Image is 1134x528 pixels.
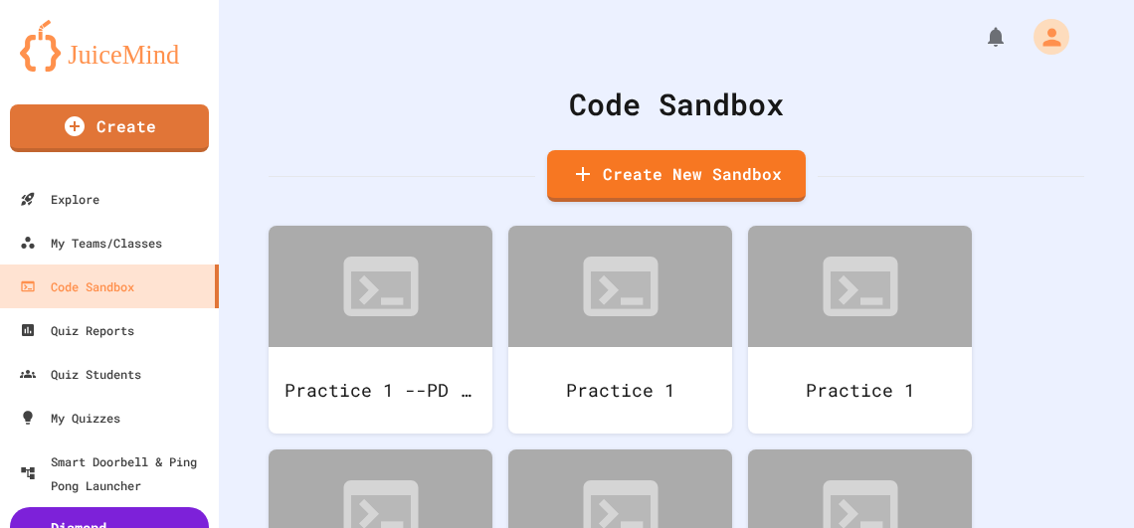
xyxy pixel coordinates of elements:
[20,231,162,255] div: My Teams/Classes
[20,449,211,497] div: Smart Doorbell & Ping Pong Launcher
[20,318,134,342] div: Quiz Reports
[269,347,492,434] div: Practice 1 --PD 11
[508,226,732,434] a: Practice 1
[20,187,99,211] div: Explore
[269,226,492,434] a: Practice 1 --PD 11
[947,20,1013,54] div: My Notifications
[20,362,141,386] div: Quiz Students
[10,104,209,152] a: Create
[748,347,972,434] div: Practice 1
[969,362,1114,446] iframe: chat widget
[20,274,134,298] div: Code Sandbox
[1013,14,1074,60] div: My Account
[20,20,199,72] img: logo-orange.svg
[508,347,732,434] div: Practice 1
[547,150,806,202] a: Create New Sandbox
[748,226,972,434] a: Practice 1
[1050,448,1114,508] iframe: chat widget
[20,406,120,430] div: My Quizzes
[269,82,1084,126] div: Code Sandbox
